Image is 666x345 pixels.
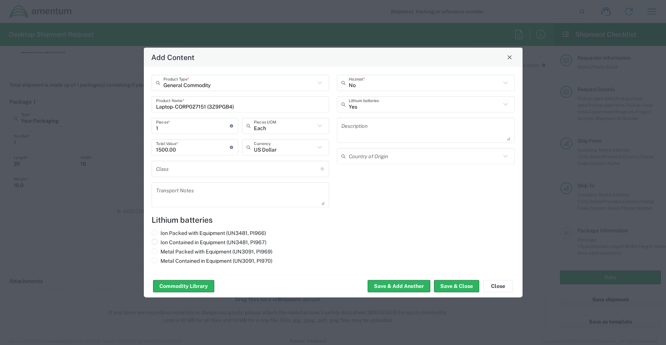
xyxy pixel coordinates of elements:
[368,280,430,292] button: Save & Add Another
[152,248,272,255] label: Metal Packed with Equipment (UN3091, PI969)
[152,215,515,224] h4: Lithium batteries
[434,280,479,292] button: Save & Close
[483,280,513,292] button: Close
[504,52,515,62] button: Close
[152,239,266,245] label: Ion Contained in Equipment (UN3481, PI967)
[152,229,266,236] label: Ion Packed with Equipment (UN3481, PI966)
[153,280,214,292] button: Commodity Library
[151,52,195,62] h4: Add Content
[152,257,272,264] label: Metal Contained in Equipment (UN3091, PI970)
